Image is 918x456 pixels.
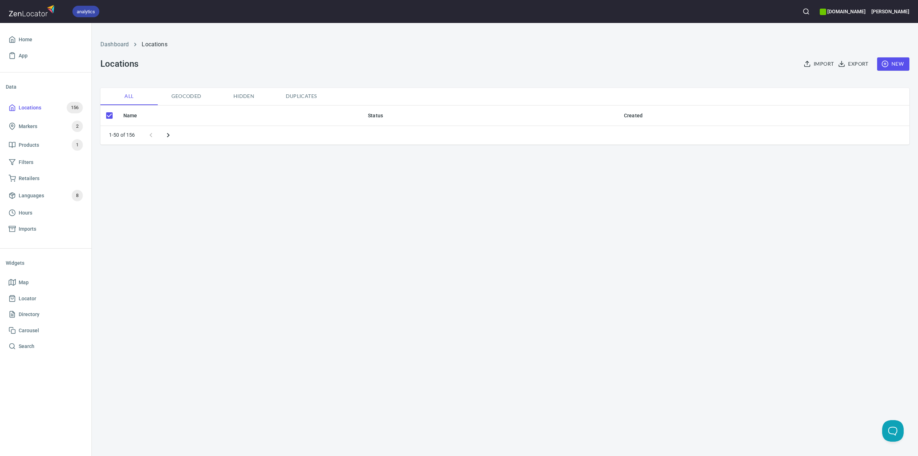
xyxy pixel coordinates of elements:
[72,122,83,131] span: 2
[118,105,362,126] th: Name
[6,32,86,48] a: Home
[6,136,86,154] a: Products1
[72,192,83,200] span: 8
[820,8,865,15] h6: [DOMAIN_NAME]
[802,57,837,71] button: Import
[6,254,86,272] li: Widgets
[6,306,86,323] a: Directory
[19,35,32,44] span: Home
[820,9,826,15] button: color-6DC700
[100,41,129,48] a: Dashboard
[805,60,834,69] span: Import
[19,122,37,131] span: Markers
[6,291,86,307] a: Locator
[19,208,32,217] span: Hours
[19,278,29,287] span: Map
[6,78,86,95] li: Data
[820,4,865,19] div: Manage your apps
[6,48,86,64] a: App
[19,141,39,150] span: Products
[362,105,618,126] th: Status
[6,117,86,136] a: Markers2
[877,57,909,71] button: New
[72,141,83,149] span: 1
[19,294,36,303] span: Locator
[6,274,86,291] a: Map
[277,92,326,101] span: Duplicates
[882,420,904,442] iframe: Help Scout Beacon - Open
[19,225,36,234] span: Imports
[6,221,86,237] a: Imports
[839,60,868,69] span: Export
[100,40,909,49] nav: breadcrumb
[142,41,167,48] a: Locations
[798,4,814,19] button: Search
[883,60,904,69] span: New
[6,338,86,354] a: Search
[6,170,86,187] a: Retailers
[109,131,135,138] p: 1-50 of 156
[6,154,86,170] a: Filters
[6,323,86,339] a: Carousel
[19,51,28,60] span: App
[67,104,83,112] span: 156
[9,3,57,18] img: zenlocator
[105,92,153,101] span: All
[19,174,39,183] span: Retailers
[72,8,99,15] span: analytics
[219,92,268,101] span: Hidden
[6,205,86,221] a: Hours
[837,57,871,71] button: Export
[6,98,86,117] a: Locations156
[19,158,33,167] span: Filters
[19,326,39,335] span: Carousel
[19,310,39,319] span: Directory
[72,6,99,17] div: analytics
[871,4,909,19] button: [PERSON_NAME]
[6,186,86,205] a: Languages8
[19,103,41,112] span: Locations
[160,127,177,144] button: Next page
[618,105,909,126] th: Created
[19,342,34,351] span: Search
[162,92,211,101] span: Geocoded
[871,8,909,15] h6: [PERSON_NAME]
[100,59,138,69] h3: Locations
[19,191,44,200] span: Languages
